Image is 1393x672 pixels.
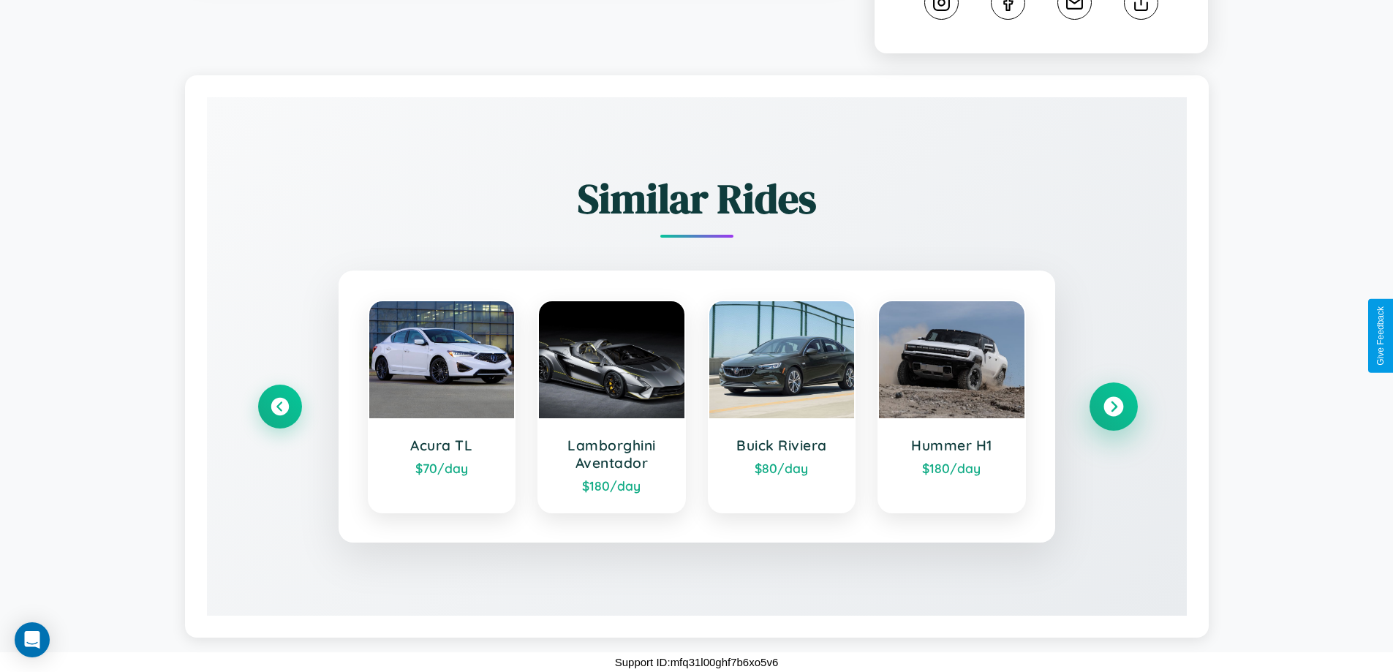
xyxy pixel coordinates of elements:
h3: Lamborghini Aventador [554,437,670,472]
h2: Similar Rides [258,170,1136,227]
div: $ 70 /day [384,460,500,476]
a: Acura TL$70/day [368,300,516,513]
div: $ 80 /day [724,460,840,476]
h3: Hummer H1 [894,437,1010,454]
a: Hummer H1$180/day [877,300,1026,513]
a: Buick Riviera$80/day [708,300,856,513]
div: $ 180 /day [554,477,670,494]
div: $ 180 /day [894,460,1010,476]
a: Lamborghini Aventador$180/day [537,300,686,513]
h3: Buick Riviera [724,437,840,454]
h3: Acura TL [384,437,500,454]
div: Open Intercom Messenger [15,622,50,657]
div: Give Feedback [1375,306,1386,366]
p: Support ID: mfq31l00ghf7b6xo5v6 [615,652,779,672]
